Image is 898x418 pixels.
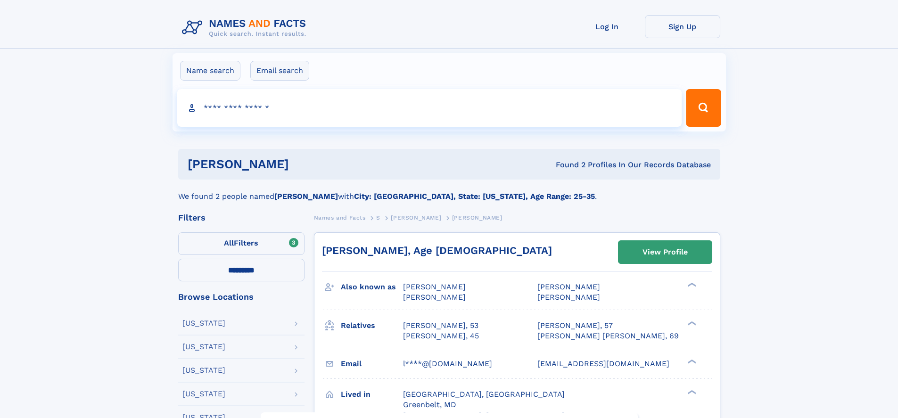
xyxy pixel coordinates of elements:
div: ❯ [685,358,697,364]
span: Greenbelt, MD [403,400,456,409]
a: View Profile [618,241,712,263]
label: Email search [250,61,309,81]
div: [US_STATE] [182,343,225,351]
span: [PERSON_NAME] [391,214,441,221]
span: [PERSON_NAME] [403,282,466,291]
b: City: [GEOGRAPHIC_DATA], State: [US_STATE], Age Range: 25-35 [354,192,595,201]
div: We found 2 people named with . [178,180,720,202]
img: Logo Names and Facts [178,15,314,41]
a: [PERSON_NAME] [391,212,441,223]
div: View Profile [643,241,688,263]
a: [PERSON_NAME] [PERSON_NAME], 69 [537,331,679,341]
label: Name search [180,61,240,81]
input: search input [177,89,682,127]
span: [EMAIL_ADDRESS][DOMAIN_NAME] [537,359,669,368]
h3: Email [341,356,403,372]
span: S [376,214,380,221]
a: [PERSON_NAME], 57 [537,320,613,331]
span: [PERSON_NAME] [452,214,503,221]
a: [PERSON_NAME], 45 [403,331,479,341]
div: ❯ [685,320,697,326]
a: S [376,212,380,223]
div: [US_STATE] [182,390,225,398]
b: [PERSON_NAME] [274,192,338,201]
h3: Lived in [341,386,403,402]
a: [PERSON_NAME], Age [DEMOGRAPHIC_DATA] [322,245,552,256]
span: [PERSON_NAME] [537,282,600,291]
a: Names and Facts [314,212,366,223]
div: Found 2 Profiles In Our Records Database [422,160,711,170]
button: Search Button [686,89,721,127]
div: ❯ [685,389,697,395]
label: Filters [178,232,305,255]
a: Sign Up [645,15,720,38]
a: [PERSON_NAME], 53 [403,320,478,331]
h1: [PERSON_NAME] [188,158,422,170]
span: All [224,238,234,247]
span: [GEOGRAPHIC_DATA], [GEOGRAPHIC_DATA] [403,390,565,399]
div: [US_STATE] [182,367,225,374]
div: ❯ [685,282,697,288]
a: Log In [569,15,645,38]
div: Browse Locations [178,293,305,301]
div: [US_STATE] [182,320,225,327]
h3: Relatives [341,318,403,334]
span: [PERSON_NAME] [537,293,600,302]
div: Filters [178,213,305,222]
span: [PERSON_NAME] [403,293,466,302]
h3: Also known as [341,279,403,295]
